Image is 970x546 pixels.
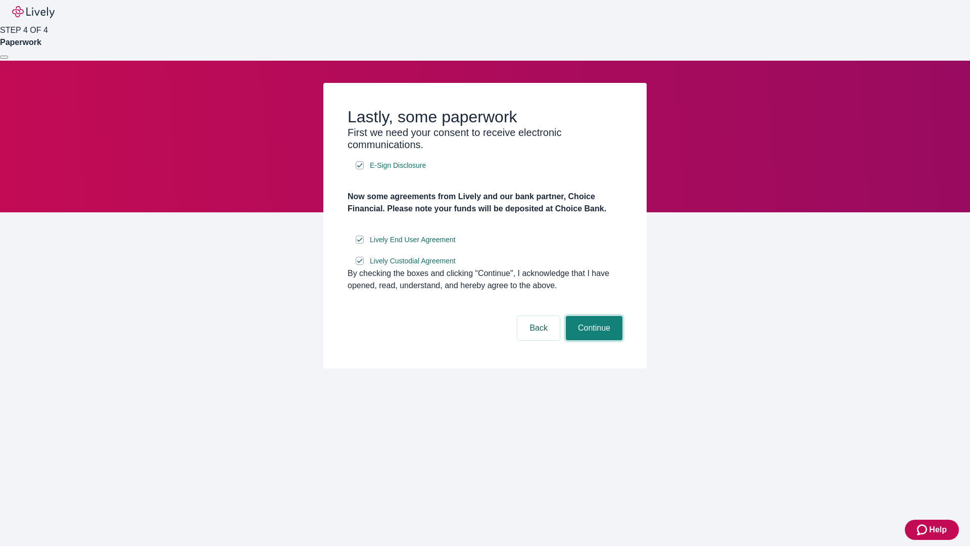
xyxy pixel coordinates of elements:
img: Lively [12,6,55,18]
h4: Now some agreements from Lively and our bank partner, Choice Financial. Please note your funds wi... [348,191,622,215]
h3: First we need your consent to receive electronic communications. [348,126,622,151]
button: Back [517,316,560,340]
a: e-sign disclosure document [368,255,458,267]
span: Lively End User Agreement [370,235,456,245]
div: By checking the boxes and clicking “Continue", I acknowledge that I have opened, read, understand... [348,267,622,292]
button: Continue [566,316,622,340]
span: Lively Custodial Agreement [370,256,456,266]
h2: Lastly, some paperwork [348,107,622,126]
span: E-Sign Disclosure [370,160,426,171]
span: Help [929,524,947,536]
button: Zendesk support iconHelp [905,520,959,540]
a: e-sign disclosure document [368,234,458,246]
a: e-sign disclosure document [368,159,428,172]
svg: Zendesk support icon [917,524,929,536]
